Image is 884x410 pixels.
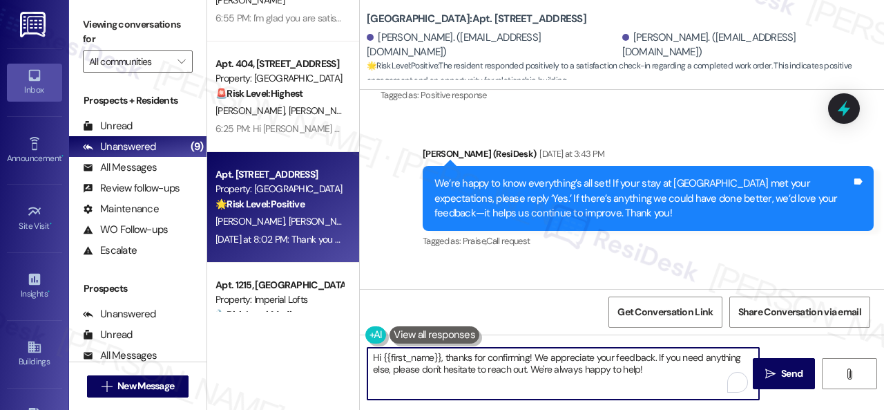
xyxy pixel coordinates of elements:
div: Unread [83,328,133,342]
span: Share Conversation via email [738,305,861,319]
strong: 🔧 Risk Level: Medium [215,308,305,321]
div: Unanswered [83,140,156,154]
div: (9) [187,136,206,158]
span: • [48,287,50,297]
i:  [177,56,185,67]
i:  [844,369,854,380]
input: All communities [89,50,171,73]
i:  [765,369,776,380]
span: New Message [117,379,174,393]
div: Tagged as: [381,85,517,105]
div: Property: [GEOGRAPHIC_DATA] [215,182,343,196]
div: WO Follow-ups [83,223,168,237]
img: ResiDesk Logo [20,12,48,37]
div: Unanswered [83,307,156,322]
div: We’re happy to know everything’s all set! If your stay at [GEOGRAPHIC_DATA] met your expectations... [434,176,852,221]
label: Viewing conversations for [83,14,193,50]
div: All Messages [83,160,157,175]
div: Review follow-ups [83,181,180,196]
i:  [102,381,112,392]
div: Escalate [83,243,137,258]
span: [PERSON_NAME] [289,104,358,117]
div: [PERSON_NAME]. ([EMAIL_ADDRESS][DOMAIN_NAME]) [367,30,619,60]
div: Prospects [69,281,206,296]
div: Apt. [STREET_ADDRESS] [215,167,343,182]
div: Maintenance [83,202,159,216]
div: Unread [83,119,133,133]
strong: 🌟 Risk Level: Positive [367,60,438,71]
span: : The resident responded positively to a satisfaction check-in regarding a completed work order. ... [367,59,884,88]
button: Get Conversation Link [608,297,722,328]
span: [PERSON_NAME] [215,215,289,227]
div: Property: Imperial Lofts [215,292,343,307]
span: Send [781,366,803,381]
a: Site Visit • [7,200,62,237]
span: Get Conversation Link [617,305,713,319]
span: • [61,151,64,161]
div: Tagged as: [423,231,874,251]
span: Positive response [421,89,487,101]
span: Praise , [463,235,486,247]
strong: 🌟 Risk Level: Positive [215,198,305,210]
div: All Messages [83,348,157,363]
strong: 🚨 Risk Level: Highest [215,87,303,100]
div: [DATE] at 3:43 PM [536,147,604,161]
button: Share Conversation via email [729,297,870,328]
a: Insights • [7,268,62,305]
a: Inbox [7,64,62,101]
a: Buildings [7,335,62,373]
div: [PERSON_NAME]. ([EMAIL_ADDRESS][DOMAIN_NAME]) [622,30,874,60]
div: Property: [GEOGRAPHIC_DATA] [215,71,343,86]
button: New Message [87,375,189,398]
div: Apt. 1215, [GEOGRAPHIC_DATA] [215,278,343,292]
span: [PERSON_NAME] [215,104,289,117]
button: Send [753,358,815,389]
b: [GEOGRAPHIC_DATA]: Apt. [STREET_ADDRESS] [367,12,586,26]
div: Apt. 404, [STREET_ADDRESS] [215,57,343,71]
span: [PERSON_NAME] [289,215,358,227]
span: Call request [486,235,530,247]
span: • [50,219,52,229]
div: [PERSON_NAME] (ResiDesk) [423,147,874,166]
div: Prospects + Residents [69,93,206,108]
textarea: To enrich screen reader interactions, please activate Accessibility in Grammarly extension settings [367,348,759,400]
